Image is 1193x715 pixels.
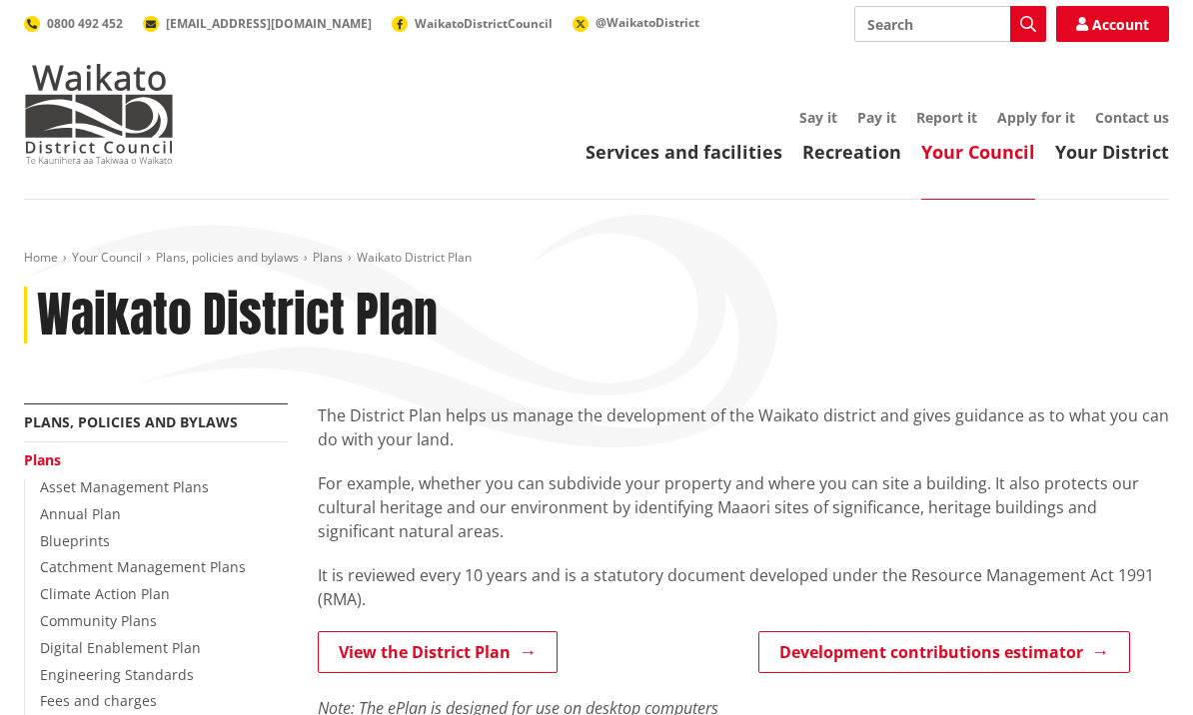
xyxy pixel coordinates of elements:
a: 0800 492 452 [24,15,123,32]
a: Your District [1055,140,1169,164]
span: [EMAIL_ADDRESS][DOMAIN_NAME] [166,15,372,32]
p: The District Plan helps us manage the development of the Waikato district and gives guidance as t... [318,403,1169,451]
p: It is reviewed every 10 years and is a statutory document developed under the Resource Management... [318,563,1169,611]
nav: breadcrumb [24,250,1169,267]
a: @WaikatoDistrict [573,14,699,31]
h1: Waikato District Plan [37,287,438,345]
a: Plans, policies and bylaws [156,249,299,266]
a: Asset Management Plans [40,477,209,496]
a: Blueprints [40,531,110,550]
a: Plans, policies and bylaws [24,412,238,431]
a: Plans [24,450,61,469]
a: Say it [799,108,837,127]
a: View the District Plan [318,631,558,673]
a: Community Plans [40,611,157,630]
a: Contact us [1095,108,1169,127]
a: Development contributions estimator [758,631,1130,673]
a: Digital Enablement Plan [40,638,201,657]
p: For example, whether you can subdivide your property and where you can site a building. It also p... [318,471,1169,543]
img: Waikato District Council - Te Kaunihera aa Takiwaa o Waikato [24,64,174,164]
input: Search input [854,6,1046,42]
a: Engineering Standards [40,665,194,684]
a: Report it [916,108,977,127]
span: 0800 492 452 [47,15,123,32]
a: Fees and charges [40,691,157,710]
a: Your Council [72,249,142,266]
span: WaikatoDistrictCouncil [415,15,553,32]
a: Services and facilities [586,140,782,164]
a: Pay it [857,108,896,127]
a: Climate Action Plan [40,584,170,603]
span: @WaikatoDistrict [596,14,699,31]
a: Recreation [802,140,901,164]
a: Annual Plan [40,504,121,523]
a: WaikatoDistrictCouncil [392,15,553,32]
span: Waikato District Plan [357,249,472,266]
a: Plans [313,249,343,266]
a: [EMAIL_ADDRESS][DOMAIN_NAME] [143,15,372,32]
a: Your Council [921,140,1035,164]
a: Apply for it [997,108,1075,127]
a: Catchment Management Plans [40,557,246,576]
a: Account [1056,6,1169,42]
a: Home [24,249,58,266]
